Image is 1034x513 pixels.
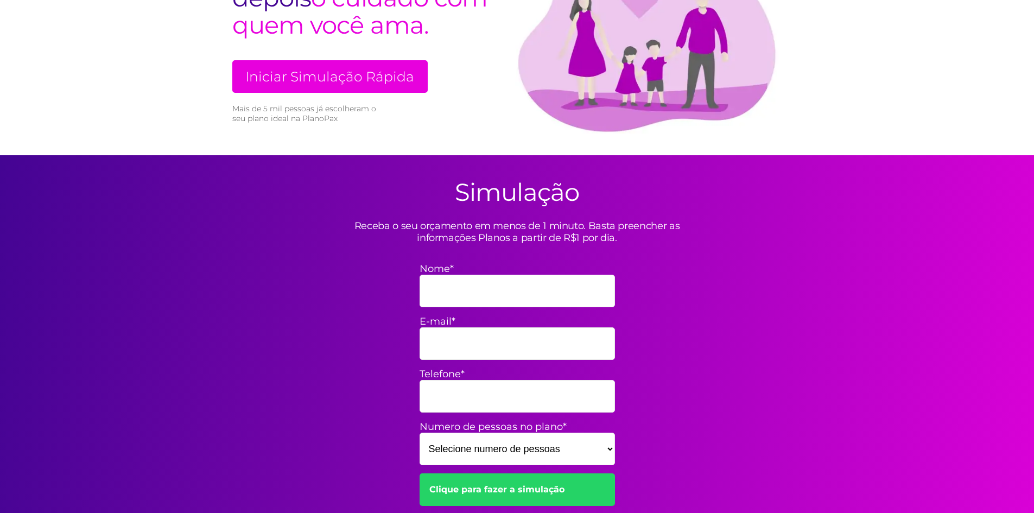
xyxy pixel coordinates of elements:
label: Telefone* [420,368,615,380]
small: Mais de 5 mil pessoas já escolheram o seu plano ideal na PlanoPax [232,104,382,123]
a: Iniciar Simulação Rápida [232,60,428,93]
label: E-mail* [420,315,615,327]
h2: Simulação [455,177,579,207]
label: Nome* [420,263,615,275]
p: Receba o seu orçamento em menos de 1 minuto. Basta preencher as informações Planos a partir de R$... [327,220,707,244]
label: Numero de pessoas no plano* [420,421,615,433]
a: Clique para fazer a simulação [420,473,615,506]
